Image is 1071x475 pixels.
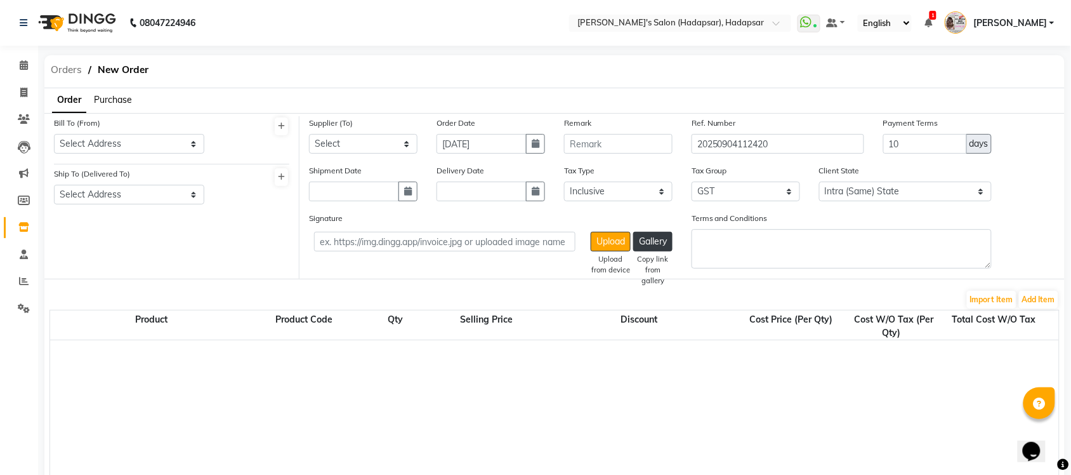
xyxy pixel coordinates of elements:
[564,165,595,177] label: Tax Type
[692,117,736,129] label: Ref. Number
[309,165,362,177] label: Shipment Date
[747,311,836,328] span: Cost Price (Per Qty)
[54,117,100,129] label: Bill To (From)
[537,313,740,340] div: Discount
[819,165,860,177] label: Client State
[1019,291,1058,309] button: Add Item
[591,254,631,276] div: Upload from device
[91,58,155,81] span: New Order
[437,165,484,177] label: Delivery Date
[309,213,343,224] label: Signature
[437,117,475,129] label: Order Date
[973,17,1047,30] span: [PERSON_NAME]
[458,311,516,328] span: Selling Price
[1018,424,1058,462] iframe: chat widget
[633,232,673,251] button: Gallery
[945,11,967,34] img: pavan
[943,313,1045,340] div: Total Cost W/O Tax
[967,291,1016,309] button: Import Item
[564,134,673,154] input: Remark
[692,134,864,154] input: Reference Number
[309,117,353,129] label: Supplier (To)
[969,137,989,151] span: days
[32,5,119,41] img: logo
[94,94,132,105] span: Purchase
[355,313,436,340] div: Qty
[564,117,591,129] label: Remark
[50,313,253,340] div: Product
[253,313,355,340] div: Product Code
[54,168,130,180] label: Ship To (Delivered To)
[44,58,88,81] span: Orders
[633,254,673,286] div: Copy link from gallery
[140,5,195,41] b: 08047224946
[314,232,575,251] input: ex. https://img.dingg.app/invoice.jpg or uploaded image name
[883,117,938,129] label: Payment Terms
[591,232,631,251] button: Upload
[692,165,727,177] label: Tax Group
[930,11,936,20] span: 1
[852,311,934,341] span: Cost W/O Tax (Per Qty)
[57,94,81,105] span: Order
[692,213,768,224] label: Terms and Conditions
[924,17,932,29] a: 1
